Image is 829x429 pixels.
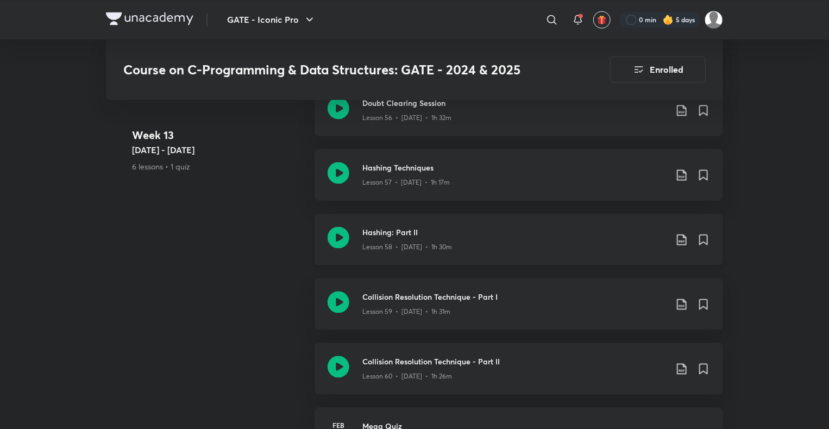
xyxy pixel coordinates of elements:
[705,10,723,29] img: Deepika S S
[315,213,723,278] a: Hashing: Part IILesson 58 • [DATE] • 1h 30m
[362,242,452,252] p: Lesson 58 • [DATE] • 1h 30m
[123,62,549,78] h3: Course on C-Programming & Data Structures: GATE - 2024 & 2025
[663,14,674,25] img: streak
[315,343,723,407] a: Collision Resolution Technique - Part IILesson 60 • [DATE] • 1h 26m
[315,149,723,213] a: Hashing TechniquesLesson 57 • [DATE] • 1h 17m
[362,226,667,238] h3: Hashing: Part II
[597,15,607,24] img: avatar
[132,161,306,173] p: 6 lessons • 1 quiz
[362,291,667,302] h3: Collision Resolution Technique - Part I
[362,307,450,317] p: Lesson 59 • [DATE] • 1h 31m
[362,162,667,173] h3: Hashing Techniques
[362,356,667,367] h3: Collision Resolution Technique - Part II
[106,12,193,28] a: Company Logo
[362,97,667,109] h3: Doubt Clearing Session
[362,113,451,123] p: Lesson 56 • [DATE] • 1h 32m
[362,178,450,187] p: Lesson 57 • [DATE] • 1h 17m
[593,11,611,28] button: avatar
[221,9,323,30] button: GATE - Iconic Pro
[132,144,306,157] h5: [DATE] - [DATE]
[106,12,193,25] img: Company Logo
[362,371,452,381] p: Lesson 60 • [DATE] • 1h 26m
[610,56,706,83] button: Enrolled
[315,84,723,149] a: Doubt Clearing SessionLesson 56 • [DATE] • 1h 32m
[132,128,306,144] h4: Week 13
[315,278,723,343] a: Collision Resolution Technique - Part ILesson 59 • [DATE] • 1h 31m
